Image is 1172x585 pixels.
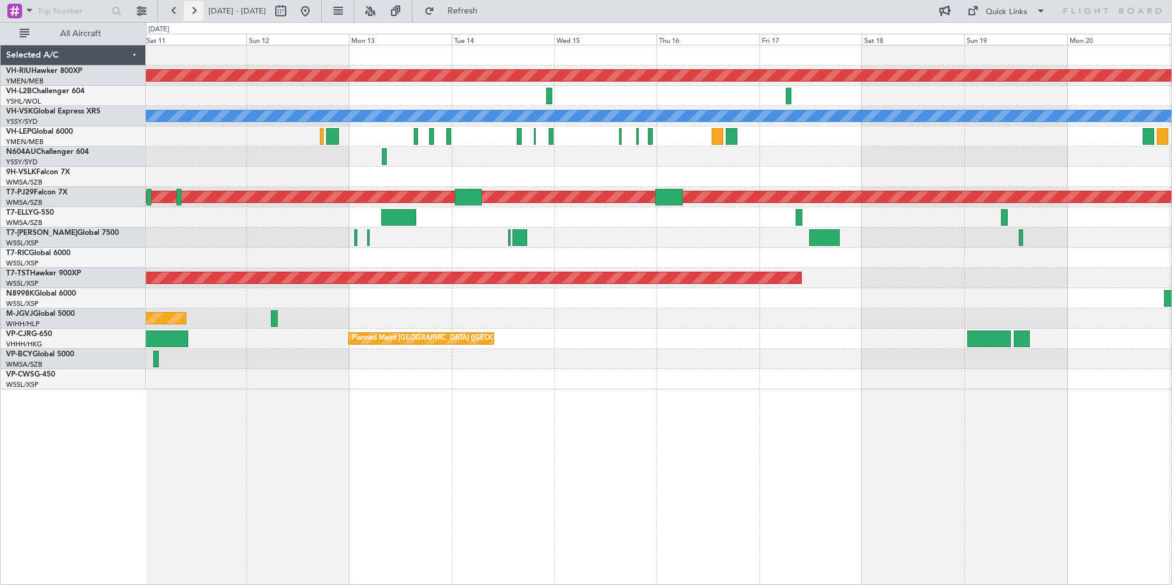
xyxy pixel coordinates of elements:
input: Trip Number [37,2,108,20]
div: Mon 20 [1067,34,1170,45]
a: WSSL/XSP [6,299,39,308]
span: [DATE] - [DATE] [208,6,266,17]
a: 9H-VSLKFalcon 7X [6,169,70,176]
a: WSSL/XSP [6,279,39,288]
button: Refresh [419,1,492,21]
span: T7-TST [6,270,30,277]
span: T7-RIC [6,250,29,257]
div: Sat 18 [862,34,964,45]
a: WMSA/SZB [6,360,42,369]
span: VH-L2B [6,88,32,95]
span: Refresh [437,7,489,15]
button: All Aircraft [13,24,133,44]
div: Quick Links [986,6,1027,18]
a: T7-[PERSON_NAME]Global 7500 [6,229,119,237]
a: T7-RICGlobal 6000 [6,250,70,257]
button: Quick Links [961,1,1052,21]
a: YMEN/MEB [6,137,44,147]
a: WMSA/SZB [6,218,42,227]
a: WMSA/SZB [6,178,42,187]
span: T7-PJ29 [6,189,34,196]
a: WSSL/XSP [6,380,39,389]
a: WSSL/XSP [6,259,39,268]
span: T7-[PERSON_NAME] [6,229,77,237]
a: VP-CWSG-450 [6,371,55,378]
span: VP-CWS [6,371,34,378]
a: YSSY/SYD [6,158,37,167]
a: N604AUChallenger 604 [6,148,89,156]
span: N8998K [6,290,34,297]
a: VP-CJRG-650 [6,331,52,338]
div: Thu 16 [656,34,759,45]
div: [DATE] [148,25,169,35]
div: Sat 11 [144,34,246,45]
div: Planned Maint [GEOGRAPHIC_DATA] ([GEOGRAPHIC_DATA] Intl) [352,329,557,348]
a: VH-L2BChallenger 604 [6,88,85,95]
a: YSSY/SYD [6,117,37,126]
a: T7-ELLYG-550 [6,209,54,216]
div: Sun 12 [246,34,349,45]
a: WMSA/SZB [6,198,42,207]
a: VH-RIUHawker 800XP [6,67,82,75]
div: Mon 13 [349,34,451,45]
div: Fri 17 [759,34,862,45]
a: WSSL/XSP [6,239,39,248]
a: VH-LEPGlobal 6000 [6,128,73,136]
span: VH-RIU [6,67,31,75]
a: YMEN/MEB [6,77,44,86]
span: All Aircraft [32,29,129,38]
a: VH-VSKGlobal Express XRS [6,108,101,115]
span: VP-CJR [6,331,31,338]
a: WIHH/HLP [6,319,40,329]
span: T7-ELLY [6,209,33,216]
span: N604AU [6,148,36,156]
a: VHHH/HKG [6,340,42,349]
a: N8998KGlobal 6000 [6,290,76,297]
a: YSHL/WOL [6,97,41,106]
span: 9H-VSLK [6,169,36,176]
a: T7-PJ29Falcon 7X [6,189,67,196]
span: VP-BCY [6,351,32,358]
div: Wed 15 [554,34,656,45]
a: T7-TSTHawker 900XP [6,270,81,277]
a: M-JGVJGlobal 5000 [6,310,75,318]
a: VP-BCYGlobal 5000 [6,351,74,358]
span: VH-VSK [6,108,33,115]
div: Sun 19 [964,34,1067,45]
div: Tue 14 [452,34,554,45]
span: M-JGVJ [6,310,33,318]
span: VH-LEP [6,128,31,136]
